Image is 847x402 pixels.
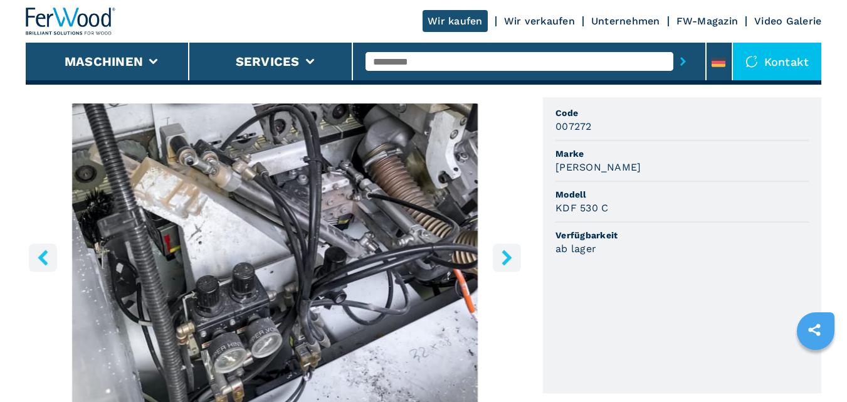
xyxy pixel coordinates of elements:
iframe: Chat [794,346,838,393]
button: Services [236,54,300,69]
a: Wir kaufen [423,10,488,32]
h3: KDF 530 C [555,201,608,215]
button: submit-button [673,47,693,76]
a: FW-Magazin [676,15,739,27]
h3: 007272 [555,119,592,134]
img: Kontakt [745,55,758,68]
button: right-button [493,243,521,272]
button: left-button [29,243,57,272]
a: Unternehmen [591,15,660,27]
div: Kontakt [733,43,822,80]
span: Marke [555,147,809,160]
img: Ferwood [26,8,116,35]
span: Code [555,107,809,119]
button: Maschinen [65,54,143,69]
a: sharethis [799,314,830,346]
a: Video Galerie [754,15,821,27]
a: Wir verkaufen [504,15,575,27]
span: Verfügbarkeit [555,229,809,241]
h3: ab lager [555,241,596,256]
span: Modell [555,188,809,201]
h3: [PERSON_NAME] [555,160,641,174]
